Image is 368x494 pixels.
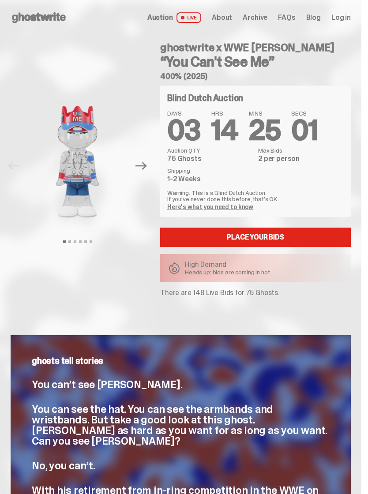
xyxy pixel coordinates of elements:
[147,14,173,21] span: Auction
[185,261,270,268] p: High Demand
[185,269,270,275] p: Heads up: bids are coming in hot
[160,55,351,69] h3: “You Can't See Me”
[211,112,238,149] span: 14
[160,42,351,53] h4: ghostwrite x WWE [PERSON_NAME]
[63,240,66,243] button: View slide 1
[331,14,351,21] a: Log in
[160,228,351,247] a: Place your Bids
[167,112,201,149] span: 03
[32,402,327,448] span: You can see the hat. You can see the armbands and wristbands. But take a good look at this ghost....
[147,12,201,23] a: Auction LIVE
[90,240,92,243] button: View slide 6
[176,12,202,23] span: LIVE
[249,110,281,116] span: MINS
[160,72,351,80] h5: 400% (2025)
[306,14,321,21] a: Blog
[167,176,253,183] dd: 1-2 Weeks
[243,14,267,21] a: Archive
[84,240,87,243] button: View slide 5
[167,155,253,162] dd: 75 Ghosts
[167,147,253,153] dt: Auction QTY
[167,203,253,211] a: Here's what you need to know
[167,190,344,202] p: Warning: This is a Blind Dutch Auction. If you’ve never done this before, that’s OK.
[68,240,71,243] button: View slide 2
[79,240,82,243] button: View slide 4
[74,240,76,243] button: View slide 3
[258,147,344,153] dt: Max Bids
[32,459,95,472] span: No, you can’t.
[167,110,201,116] span: DAYS
[32,378,182,391] span: You can’t see [PERSON_NAME].
[167,94,243,102] h4: Blind Dutch Auction
[278,14,295,21] a: FAQs
[160,289,351,296] p: There are 148 Live Bids for 75 Ghosts.
[211,110,238,116] span: HRS
[249,112,281,149] span: 25
[291,112,318,149] span: 01
[167,168,253,174] dt: Shipping
[32,356,330,365] p: ghosts tell stories
[258,155,344,162] dd: 2 per person
[131,156,151,176] button: Next
[212,14,232,21] a: About
[26,97,129,226] img: John_Cena_Hero_1.png
[291,110,318,116] span: SECS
